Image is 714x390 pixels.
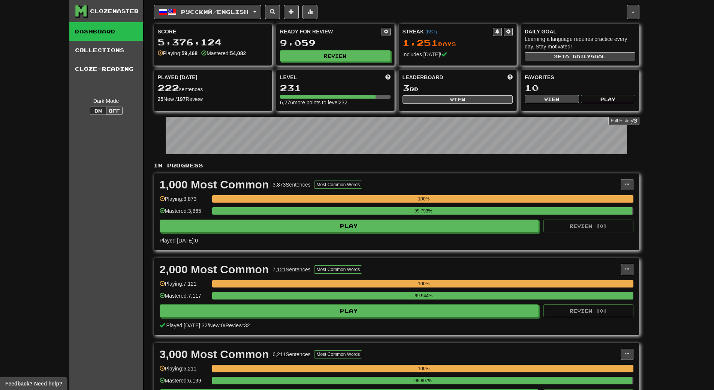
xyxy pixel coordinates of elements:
a: (BST) [425,29,437,35]
span: Leaderboard [403,74,443,81]
span: Level [280,74,297,81]
div: 7,121 Sentences [272,266,310,273]
span: Played [DATE] [158,74,198,81]
div: Playing: 6,211 [160,365,208,377]
div: Playing: 7,121 [160,280,208,292]
button: Add sentence to collection [284,5,299,19]
button: Review [280,50,391,62]
span: Played [DATE]: 32 [166,322,207,328]
div: Ready for Review [280,28,382,35]
button: Seta dailygoal [525,52,635,60]
div: Playing: 3,873 [160,195,208,208]
button: View [525,95,579,103]
div: 100% [214,195,633,203]
button: Play [160,220,539,232]
div: Clozemaster [90,8,139,15]
span: Review: 32 [225,322,250,328]
button: Off [106,107,123,115]
button: Review (0) [543,304,633,317]
div: 99.807% [214,377,633,384]
a: Collections [69,41,143,60]
div: Daily Goal [525,28,635,35]
a: Dashboard [69,22,143,41]
div: 3,873 Sentences [272,181,310,188]
div: 99.793% [214,207,632,215]
span: a daily [565,54,591,59]
button: On [90,107,106,115]
div: 1,000 Most Common [160,179,269,190]
div: New / Review [158,95,268,103]
a: Full History [608,117,639,125]
div: 3,000 Most Common [160,349,269,360]
span: 1,251 [403,38,438,48]
div: Favorites [525,74,635,81]
div: 231 [280,83,391,93]
div: 100% [214,365,633,372]
span: Русский / English [181,9,248,15]
span: Played [DATE]: 0 [160,238,198,244]
strong: 54,082 [230,50,246,56]
p: In Progress [154,162,639,169]
div: rd [403,83,513,93]
strong: 197 [177,96,186,102]
div: 99.944% [214,292,633,300]
div: Playing: [158,50,198,57]
button: Play [581,95,635,103]
span: 3 [403,83,410,93]
div: Mastered: 6,199 [160,377,208,389]
div: 10 [525,83,635,93]
button: Most Common Words [314,350,362,358]
button: Most Common Words [314,265,362,274]
div: Includes [DATE]! [403,51,513,58]
button: Search sentences [265,5,280,19]
button: Русский/English [154,5,261,19]
span: Score more points to level up [385,74,391,81]
div: Score [158,28,268,35]
div: Dark Mode [75,97,138,105]
div: Day s [403,38,513,48]
strong: 59,468 [181,50,198,56]
div: Mastered: [201,50,246,57]
div: 100% [214,280,633,288]
div: 9,059 [280,38,391,48]
strong: 25 [158,96,164,102]
span: / [224,322,225,328]
a: Cloze-Reading [69,60,143,78]
span: New: 0 [209,322,224,328]
div: Mastered: 3,865 [160,207,208,220]
span: 222 [158,83,179,93]
span: Open feedback widget [5,380,62,387]
button: Most Common Words [314,181,362,189]
div: 2,000 Most Common [160,264,269,275]
div: 6,276 more points to level 232 [280,99,391,106]
div: 5,376,124 [158,38,268,47]
div: 6,211 Sentences [272,351,310,358]
button: View [403,95,513,104]
button: Play [160,304,539,317]
div: sentences [158,83,268,93]
div: Learning a language requires practice every day. Stay motivated! [525,35,635,50]
span: / [208,322,209,328]
div: Mastered: 7,117 [160,292,208,304]
span: This week in points, UTC [507,74,513,81]
button: More stats [302,5,317,19]
div: Streak [403,28,493,35]
button: Review (0) [543,220,633,232]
